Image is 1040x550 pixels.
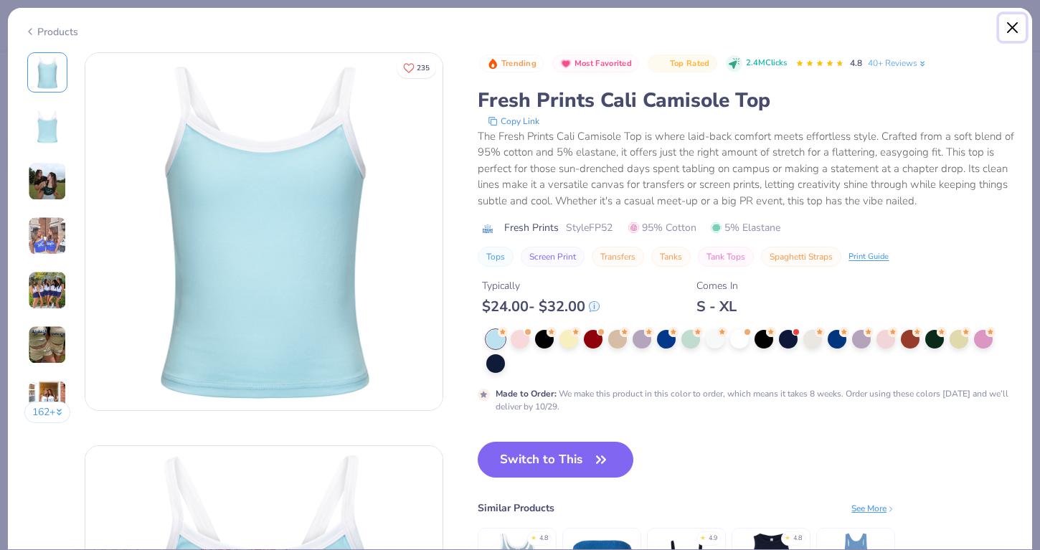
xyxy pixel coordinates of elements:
img: User generated content [28,326,67,364]
span: Fresh Prints [504,220,559,235]
button: Badge Button [552,54,639,73]
div: The Fresh Prints Cali Camisole Top is where laid-back comfort meets effortless style. Crafted fro... [478,128,1016,209]
button: Tops [478,247,514,267]
button: Badge Button [479,54,544,73]
span: 235 [417,65,430,72]
button: Tank Tops [698,247,754,267]
div: ★ [531,534,536,539]
div: 4.8 [793,534,802,544]
img: Front [30,55,65,90]
div: ★ [785,534,790,539]
div: Products [24,24,78,39]
span: Top Rated [670,60,710,67]
button: 162+ [24,402,71,423]
img: brand logo [478,223,497,234]
img: User generated content [28,217,67,255]
img: Most Favorited sort [560,58,572,70]
strong: Made to Order : [496,388,557,399]
button: Transfers [592,247,644,267]
span: 4.8 [850,57,862,69]
div: 4.8 [539,534,548,544]
div: See More [851,502,895,515]
button: Like [397,57,436,78]
img: Trending sort [487,58,498,70]
button: Badge Button [648,54,717,73]
div: S - XL [696,298,738,316]
div: Fresh Prints Cali Camisole Top [478,87,1016,114]
span: 5% Elastane [711,220,780,235]
img: User generated content [28,162,67,201]
div: 4.8 Stars [795,52,844,75]
button: copy to clipboard [483,114,544,128]
div: ★ [700,534,706,539]
img: User generated content [28,271,67,310]
div: Typically [482,278,600,293]
img: Back [30,110,65,144]
div: Print Guide [848,251,889,263]
button: Tanks [651,247,691,267]
div: $ 24.00 - $ 32.00 [482,298,600,316]
div: We make this product in this color to order, which means it takes 8 weeks. Order using these colo... [496,387,1016,413]
button: Spaghetti Straps [761,247,841,267]
button: Screen Print [521,247,585,267]
span: Style FP52 [566,220,613,235]
img: User generated content [28,380,67,419]
div: 4.9 [709,534,717,544]
a: 40+ Reviews [868,57,927,70]
button: Close [999,14,1026,42]
span: 95% Cotton [628,220,696,235]
div: Comes In [696,278,738,293]
img: Top Rated sort [656,58,667,70]
span: Most Favorited [575,60,632,67]
span: Trending [501,60,536,67]
img: Front [85,53,443,410]
div: Similar Products [478,501,554,516]
button: Switch to This [478,442,633,478]
span: 2.4M Clicks [746,57,787,70]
